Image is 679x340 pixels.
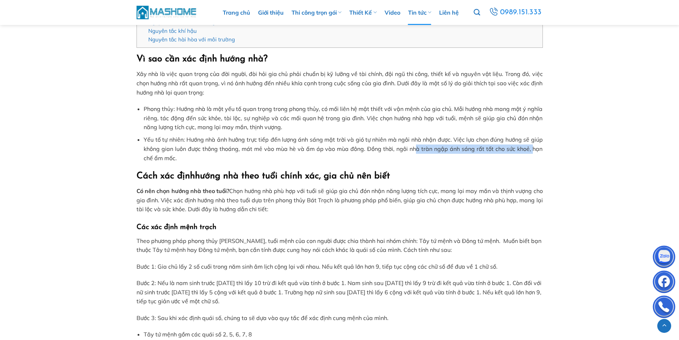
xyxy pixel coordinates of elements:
[148,27,197,34] a: Nguyên tắc khí hậu
[137,55,268,64] strong: Vì sao cần xác định hướng nhà?
[137,237,543,255] p: Theo phương pháp phong thủy [PERSON_NAME], tuổi mệnh của con người được chia thành hai nhóm chính...
[657,319,671,333] a: Lên đầu trang
[195,172,390,181] strong: hướng nhà theo tuổi chính xác, gia chủ nên biết
[137,187,543,214] p: Chọn hướng nhà phù hợp với tuổi sẽ giúp gia chủ đón nhận năng lượng tích cực, mang lại may mắn và...
[137,224,216,231] strong: Các xác định mệnh trạch
[653,297,675,319] img: Phone
[137,279,543,306] p: Bước 2: Nếu là nam sinh trước [DATE] thì lấy 10 trừ đi kết quả vừa tính ở bước 1. Nam sinh sau [D...
[137,187,230,194] strong: Có nên chọn hướng nhà theo tuổi?
[474,5,480,20] a: Tìm kiếm
[137,5,197,20] img: MasHome – Tổng Thầu Thiết Kế Và Xây Nhà Trọn Gói
[653,247,675,269] img: Zalo
[137,262,543,272] p: Bước 1: Gia chủ lấy 2 số cuối trong năm sinh âm lịch cộng lại với nhau. Nếu kết quả lớn hơn 9, ti...
[500,6,542,19] span: 0989.151.333
[137,314,543,323] p: Bước 3: Sau khi xác định quái số, chúng ta sẽ dựa vào quy tắc để xác định cung mệnh của mình.
[148,36,235,43] a: Nguyên tắc hài hòa với môi trường
[653,272,675,294] img: Facebook
[144,135,542,163] li: Yếu tố tự nhiên: Hướng nhà ảnh hưởng trực tiếp đến lượng ánh sáng mặt trời và gió tự nhiên mà ngô...
[137,172,195,181] strong: Cách xác định
[488,6,542,19] a: 0989.151.333
[144,105,542,132] li: Phong thủy: Hướng nhà là một yếu tố quan trọng trong phong thủy, có mối liên hệ mật thiết với vận...
[144,330,542,339] li: Tây tứ mệnh gồm các quái số 2, 5, 6, 7, 8
[137,70,543,97] p: Xây nhà là việc quan trọng của đời người, đòi hỏi gia chủ phải chuẩn bị kỹ lưỡng về tài chính, độ...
